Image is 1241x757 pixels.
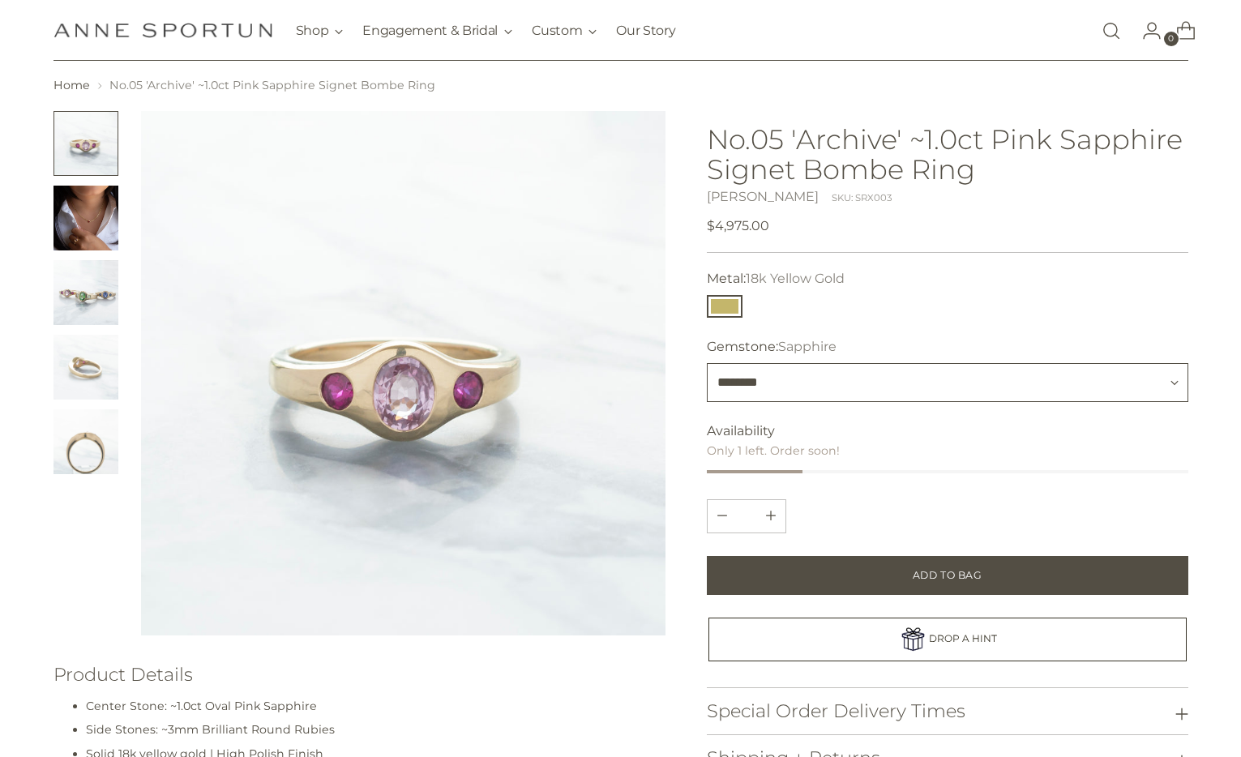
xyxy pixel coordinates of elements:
[756,500,785,532] button: Subtract product quantity
[532,13,597,49] button: Custom
[53,335,118,400] button: Change image to image 4
[1163,15,1196,47] a: Open cart modal
[53,409,118,474] button: Change image to image 5
[53,78,90,92] a: Home
[707,124,1188,184] h1: No.05 'Archive' ~1.0ct Pink Sapphire Signet Bombe Ring
[616,13,675,49] a: Our Story
[141,111,666,636] img: No.05 'Archive' ~1.0ct Pink Sapphire Signet Bombe Ring
[707,269,845,289] label: Metal:
[362,13,512,49] button: Engagement & Bridal
[53,665,666,685] h3: Product Details
[707,337,837,357] label: Gemstone:
[1095,15,1128,47] a: Open search modal
[86,698,666,715] li: Center Stone: ~1.0ct Oval Pink Sapphire
[707,295,742,318] button: 18k Yellow Gold
[53,77,1188,94] nav: breadcrumbs
[86,721,666,738] li: Side Stones: ~3mm Brilliant Round Rubies
[708,618,1187,661] a: DROP A HINT
[109,78,435,92] span: No.05 'Archive' ~1.0ct Pink Sapphire Signet Bombe Ring
[707,421,775,441] span: Availability
[707,189,819,204] a: [PERSON_NAME]
[1129,15,1162,47] a: Go to the account page
[708,500,737,532] button: Add product quantity
[778,339,837,354] span: Sapphire
[707,701,965,721] h3: Special Order Delivery Times
[929,632,997,644] span: DROP A HINT
[53,186,118,250] button: Change image to image 2
[53,23,272,38] a: Anne Sportun Fine Jewellery
[832,191,892,205] div: SKU: SRX003
[707,556,1188,595] button: Add to Bag
[707,443,840,458] span: Only 1 left. Order soon!
[296,13,344,49] button: Shop
[53,260,118,325] button: Change image to image 3
[707,216,769,236] span: $4,975.00
[746,271,845,286] span: 18k Yellow Gold
[707,688,1188,734] button: Special Order Delivery Times
[1164,32,1179,46] span: 0
[913,568,982,583] span: Add to Bag
[53,111,118,176] button: Change image to image 1
[727,500,766,532] input: Product quantity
